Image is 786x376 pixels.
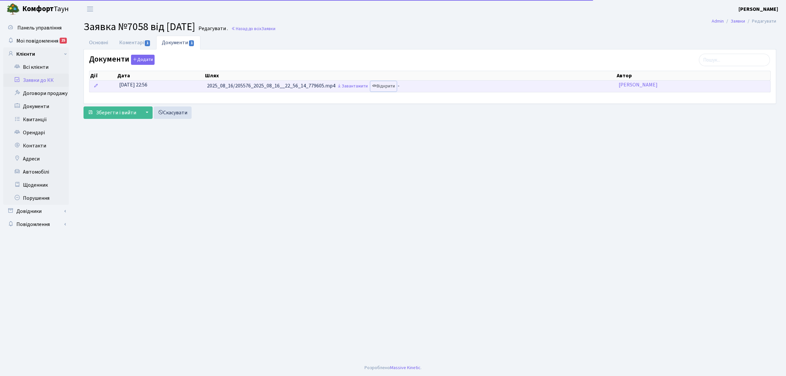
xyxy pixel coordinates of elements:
a: Admin [712,18,724,25]
span: Мої повідомлення [16,37,58,45]
a: Панель управління [3,21,69,34]
a: Коментарі [114,36,156,49]
button: Документи [131,55,155,65]
nav: breadcrumb [702,14,786,28]
small: Редагувати . [197,26,228,32]
div: Розроблено . [365,364,421,371]
th: Шлях [204,71,616,80]
span: Панель управління [17,24,62,31]
a: Автомобілі [3,165,69,179]
a: Додати [129,54,155,65]
a: Заявки [731,18,745,25]
button: Зберегти і вийти [84,106,140,119]
img: logo.png [7,3,20,16]
a: Відкрити [370,81,397,91]
th: Автор [616,71,770,80]
a: Назад до всіхЗаявки [231,26,275,32]
a: Щоденник [3,179,69,192]
a: Квитанції [3,113,69,126]
div: 25 [60,38,67,44]
span: Заявка №7058 від [DATE] [84,19,195,34]
a: Контакти [3,139,69,152]
a: Завантажити [335,81,369,91]
a: [PERSON_NAME] [739,5,778,13]
span: [DATE] 22:56 [119,81,147,88]
span: - [398,83,400,90]
a: Повідомлення [3,218,69,231]
a: Клієнти [3,47,69,61]
b: Комфорт [22,4,54,14]
span: 1 [189,40,194,46]
th: Дата [117,71,204,80]
span: 1 [145,40,150,46]
b: [PERSON_NAME] [739,6,778,13]
span: Зберегти і вийти [96,109,136,116]
a: Адреси [3,152,69,165]
a: Порушення [3,192,69,205]
a: Всі клієнти [3,61,69,74]
span: Заявки [261,26,275,32]
input: Пошук... [699,54,770,66]
a: Мої повідомлення25 [3,34,69,47]
td: 2025_08_16/205576_2025_08_16__22_56_14_779605.mp4 [204,81,616,92]
a: [PERSON_NAME] [619,81,658,88]
a: Заявки до КК [3,74,69,87]
label: Документи [89,55,155,65]
a: Massive Kinetic [390,364,421,371]
a: Скасувати [154,106,192,119]
button: Переключити навігацію [82,4,98,14]
a: Орендарі [3,126,69,139]
a: Документи [3,100,69,113]
li: Редагувати [745,18,776,25]
a: Основні [84,36,114,49]
a: Договори продажу [3,87,69,100]
th: Дії [89,71,117,80]
span: Таун [22,4,69,15]
a: Документи [156,36,200,49]
a: Довідники [3,205,69,218]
